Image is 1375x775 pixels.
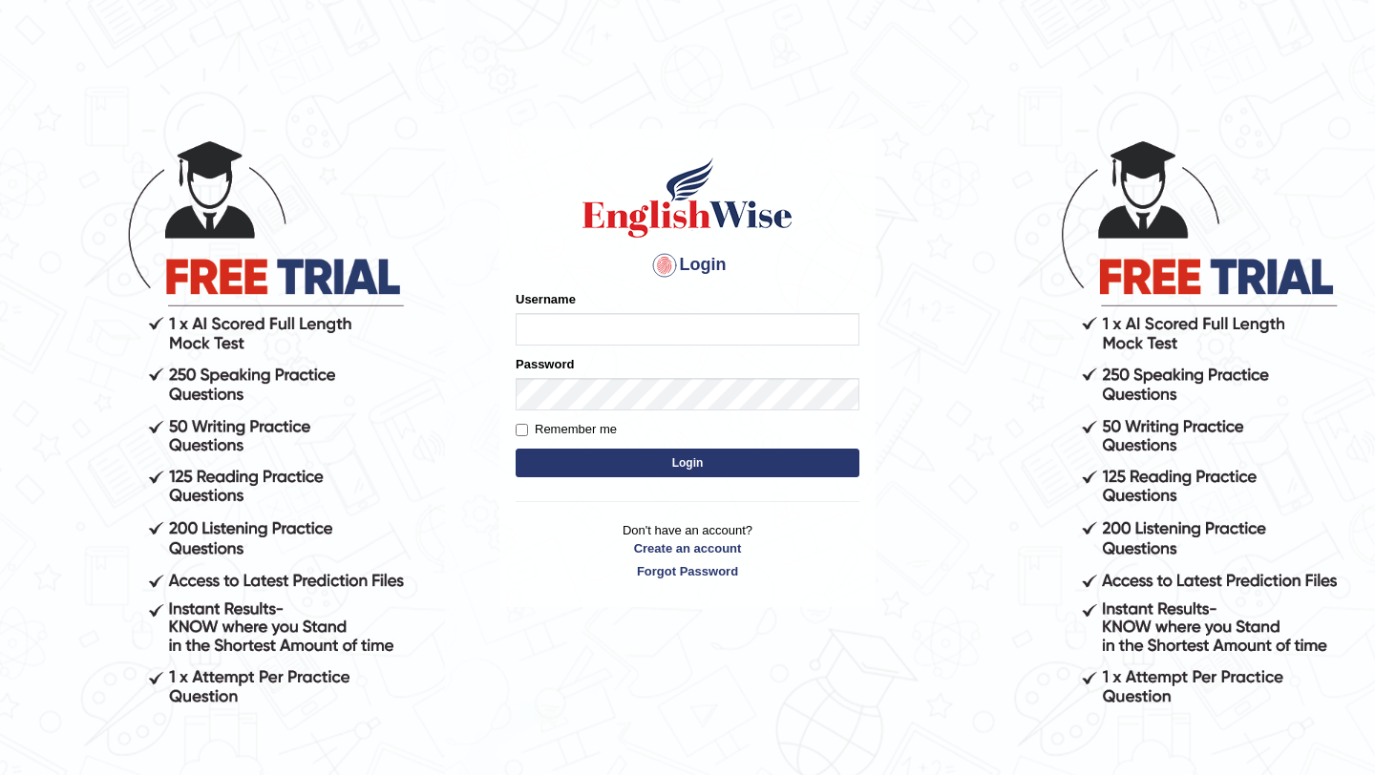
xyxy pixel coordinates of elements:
[516,521,859,580] p: Don't have an account?
[516,250,859,281] h4: Login
[516,290,576,308] label: Username
[516,424,528,436] input: Remember me
[516,355,574,373] label: Password
[516,562,859,580] a: Forgot Password
[516,539,859,557] a: Create an account
[579,155,796,241] img: Logo of English Wise sign in for intelligent practice with AI
[516,420,617,439] label: Remember me
[516,449,859,477] button: Login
